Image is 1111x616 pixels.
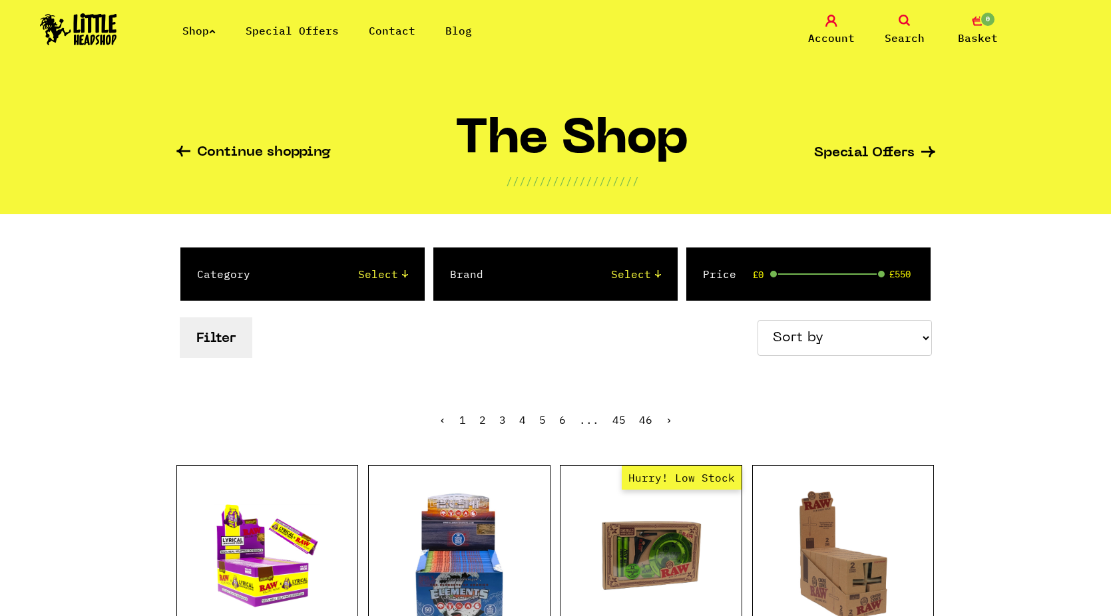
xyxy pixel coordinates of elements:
[439,413,446,426] span: ‹
[450,266,483,282] label: Brand
[612,413,626,426] a: 45
[639,413,652,426] a: 46
[479,413,486,426] a: 2
[445,24,472,37] a: Blog
[559,413,566,426] a: 6
[506,173,639,189] p: ////////////////////
[246,24,339,37] a: Special Offers
[40,13,117,45] img: Little Head Shop Logo
[622,466,742,490] span: Hurry! Low Stock
[439,414,446,425] li: « Previous
[539,413,546,426] a: 5
[182,24,216,37] a: Shop
[703,266,736,282] label: Price
[579,413,599,426] span: ...
[197,266,250,282] label: Category
[753,269,764,280] span: £0
[666,413,672,426] a: Next »
[455,118,689,173] h1: The Shop
[945,15,1011,46] a: 0 Basket
[176,146,331,161] a: Continue shopping
[980,11,996,27] span: 0
[180,317,252,358] button: Filter
[519,413,526,426] a: 4
[885,30,925,46] span: Search
[814,146,935,160] a: Special Offers
[459,413,466,426] span: 1
[808,30,855,46] span: Account
[499,413,506,426] a: 3
[958,30,998,46] span: Basket
[369,24,415,37] a: Contact
[871,15,938,46] a: Search
[889,269,911,279] span: £550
